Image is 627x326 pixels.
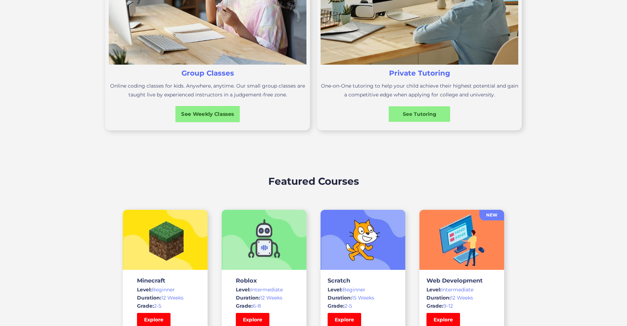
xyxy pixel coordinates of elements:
div: Beginner [137,286,193,293]
span: Grade: [328,303,345,309]
div: 9-12 [426,302,497,309]
p: Online coding classes for kids. Anywhere, anytime. Our small group classes are taught live by exp... [109,82,306,99]
span: Grade: [426,303,443,309]
span: Level: [426,286,441,293]
span: Level: [328,286,342,293]
span: Grade: [137,303,154,309]
div: 12 Weeks [236,294,292,301]
span: Duration: [328,295,352,301]
a: NEW [479,210,504,220]
div: Intermediate [426,286,497,293]
h3: Minecraft [137,277,193,284]
span: Level: [137,286,152,293]
span: : [251,303,253,309]
div: Beginner [328,286,398,293]
a: See Weekly Classes [175,106,240,122]
h3: Scratch [328,277,398,284]
h3: Group Classes [181,68,234,78]
div: 6-8 [236,302,292,309]
span: Grade [236,303,251,309]
p: One-on-One tutoring to help your child achieve their highest potential and gain a competitive edg... [321,82,518,99]
div: 2-5 [328,302,398,309]
span: Duration: [236,295,260,301]
div: 12 Weeks [137,294,193,301]
a: See Tutoring [389,106,450,122]
div: 15 Weeks [328,294,398,301]
h3: Private Tutoring [389,68,450,78]
h2: Featured Courses [268,174,359,189]
h3: Web Development [426,277,497,284]
div: Intermediate [236,286,292,293]
div: NEW [479,212,504,219]
div: See Tutoring [389,111,450,118]
div: 2-5 [137,302,193,309]
span: Duration: [137,295,161,301]
span: Level: [236,286,251,293]
div: See Weekly Classes [175,110,240,118]
div: 12 Weeks [426,294,497,301]
h3: Roblox [236,277,292,284]
span: Duration: [426,295,451,301]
